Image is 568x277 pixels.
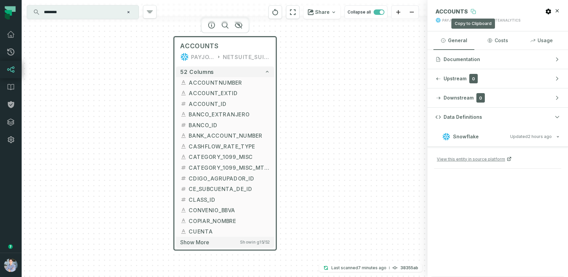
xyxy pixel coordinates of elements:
div: PAYJOY_DB [442,18,463,23]
span: ACCOUNT_ID [189,100,270,108]
span: CASHFLOW_RATE_TYPE [189,142,270,150]
button: BANCO_ID [176,120,274,131]
span: string [180,207,187,213]
span: CDIGO_AGRUPADOR_ID [189,174,270,182]
a: View this entity in source platform [437,154,512,164]
span: float [180,122,187,128]
span: float [180,164,187,171]
span: string [180,154,187,160]
button: BANK_ACCOUNT_NUMBER [176,130,274,141]
span: string [180,143,187,149]
button: CATEGORY_1099_MISC [176,151,274,162]
button: Costs [477,31,518,50]
span: 0 [469,74,478,83]
span: 0 [476,93,485,103]
span: Downstream [444,94,474,101]
p: Last scanned [331,265,386,271]
span: Showing 15 / 52 [240,240,270,245]
button: Share [304,5,340,19]
span: ACCOUNTS [435,8,468,15]
span: string [180,228,187,235]
h4: 38355ab [400,266,418,270]
button: BANCO_EXTRANJERO [176,109,274,120]
button: CATEGORY_1099_MISC_MTHRESHOLD [176,162,274,173]
span: float [180,186,187,192]
span: string [180,133,187,139]
span: CONVENIO_BBVA [189,206,270,214]
button: General [433,31,474,50]
button: CASHFLOW_RATE_TYPE [176,141,274,152]
span: COPIAR_NOMBRE [189,217,270,225]
span: CATEGORY_1099_MISC [189,153,270,161]
div: Tooltip anchor [7,244,14,250]
span: View this entity in source platform [437,156,505,162]
span: Snowflake [453,133,479,140]
button: CDIGO_AGRUPADOR_ID [176,173,274,184]
button: Show moreShowing15/52 [176,237,274,248]
span: CUENTA [189,227,270,236]
span: string [180,90,187,96]
span: string [180,111,187,117]
button: CUENTA [176,226,274,237]
span: float [180,196,187,203]
span: BANCO_ID [189,121,270,129]
span: CLASS_ID [189,196,270,204]
span: 52 columns [180,68,214,75]
button: Upstream0 [427,69,568,88]
span: string [180,79,187,86]
button: Data Definitions [427,108,568,127]
button: Documentation [427,50,568,69]
span: Documentation [444,56,480,63]
div: NETSUITE_SUITEANALYTICS [223,53,270,61]
span: BANK_ACCOUNT_NUMBER [189,132,270,140]
span: CATEGORY_1099_MISC_MTHRESHOLD [189,164,270,172]
button: CONVENIO_BBVA [176,205,274,216]
relative-time: Sep 16, 2025, 1:03 AM PDT [528,134,552,139]
button: Downstream0 [427,88,568,107]
button: zoom in [392,6,405,19]
button: ACCOUNTNUMBER [176,77,274,88]
div: PAYJOY_DB [191,53,214,61]
img: avatar of Alon Nafta [4,258,18,272]
span: ACCOUNTS [180,42,219,50]
span: Updated [510,134,552,139]
span: Data Definitions [444,114,482,120]
span: string [180,218,187,224]
button: ACCOUNT_ID [176,99,274,109]
button: COPIAR_NOMBRE [176,216,274,226]
span: BANCO_EXTRANJERO [189,110,270,118]
span: CE_SUBCUENTA_DE_ID [189,185,270,193]
span: Upstream [444,75,467,82]
div: Copy to Clipboard [451,19,495,29]
span: float [180,101,187,107]
div: NETSUITE_SUITEANALYTICS [469,18,521,23]
button: ACCOUNT_EXTID [176,88,274,99]
div: SnowflakeUpdated[DATE] 1:03:36 AM [427,147,568,179]
button: Usage [521,31,562,50]
button: CE_SUBCUENTA_DE_ID [176,184,274,194]
relative-time: Sep 16, 2025, 3:30 AM PDT [358,265,386,270]
button: Clear search query [125,9,132,16]
span: float [180,175,187,182]
button: SnowflakeUpdated[DATE] 1:03:36 AM [435,132,560,141]
button: zoom out [405,6,419,19]
button: CLASS_ID [176,194,274,205]
button: Collapse all [345,5,387,19]
span: ACCOUNT_EXTID [189,89,270,97]
span: Show more [180,239,209,246]
button: Last scanned[DATE] 3:30:34 AM38355ab [319,264,422,272]
span: ACCOUNTNUMBER [189,78,270,86]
